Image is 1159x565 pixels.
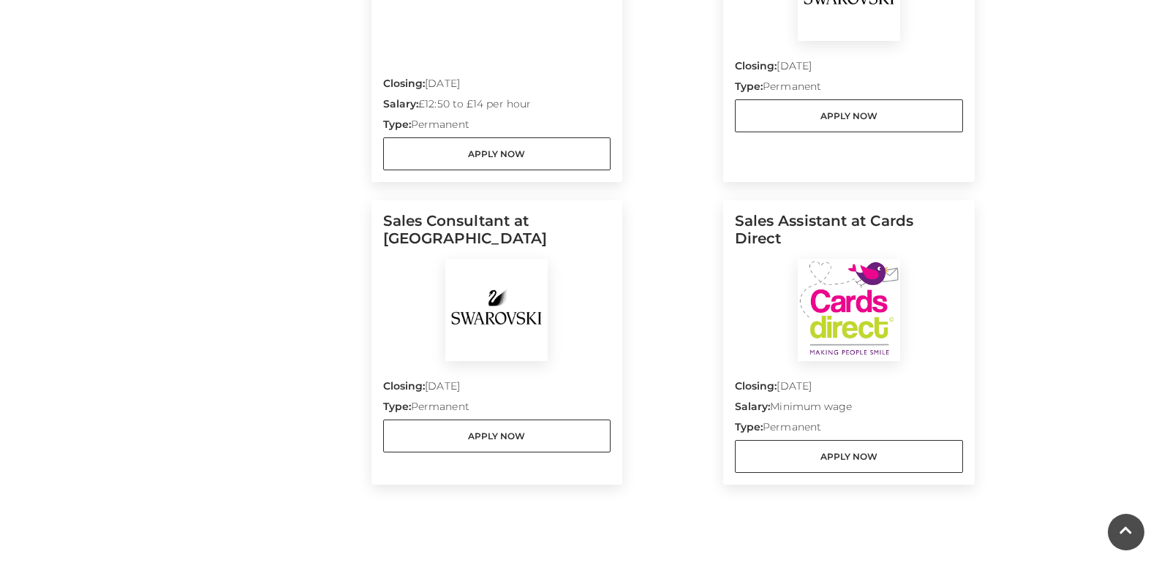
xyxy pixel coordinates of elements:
[383,379,426,393] strong: Closing:
[735,420,763,433] strong: Type:
[383,76,611,96] p: [DATE]
[383,379,611,399] p: [DATE]
[383,420,611,452] a: Apply Now
[383,117,611,137] p: Permanent
[735,420,963,440] p: Permanent
[735,379,963,399] p: [DATE]
[735,99,963,132] a: Apply Now
[735,379,777,393] strong: Closing:
[445,259,548,361] img: Swarovski
[735,399,963,420] p: Minimum wage
[735,440,963,473] a: Apply Now
[735,59,777,72] strong: Closing:
[383,399,611,420] p: Permanent
[735,79,963,99] p: Permanent
[798,259,900,361] img: Cards Direct
[735,400,771,413] strong: Salary:
[735,212,963,259] h5: Sales Assistant at Cards Direct
[735,80,763,93] strong: Type:
[383,77,426,90] strong: Closing:
[383,400,411,413] strong: Type:
[383,97,419,110] strong: Salary:
[383,118,411,131] strong: Type:
[383,212,611,259] h5: Sales Consultant at [GEOGRAPHIC_DATA]
[383,137,611,170] a: Apply Now
[383,96,611,117] p: £12:50 to £14 per hour
[735,58,963,79] p: [DATE]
